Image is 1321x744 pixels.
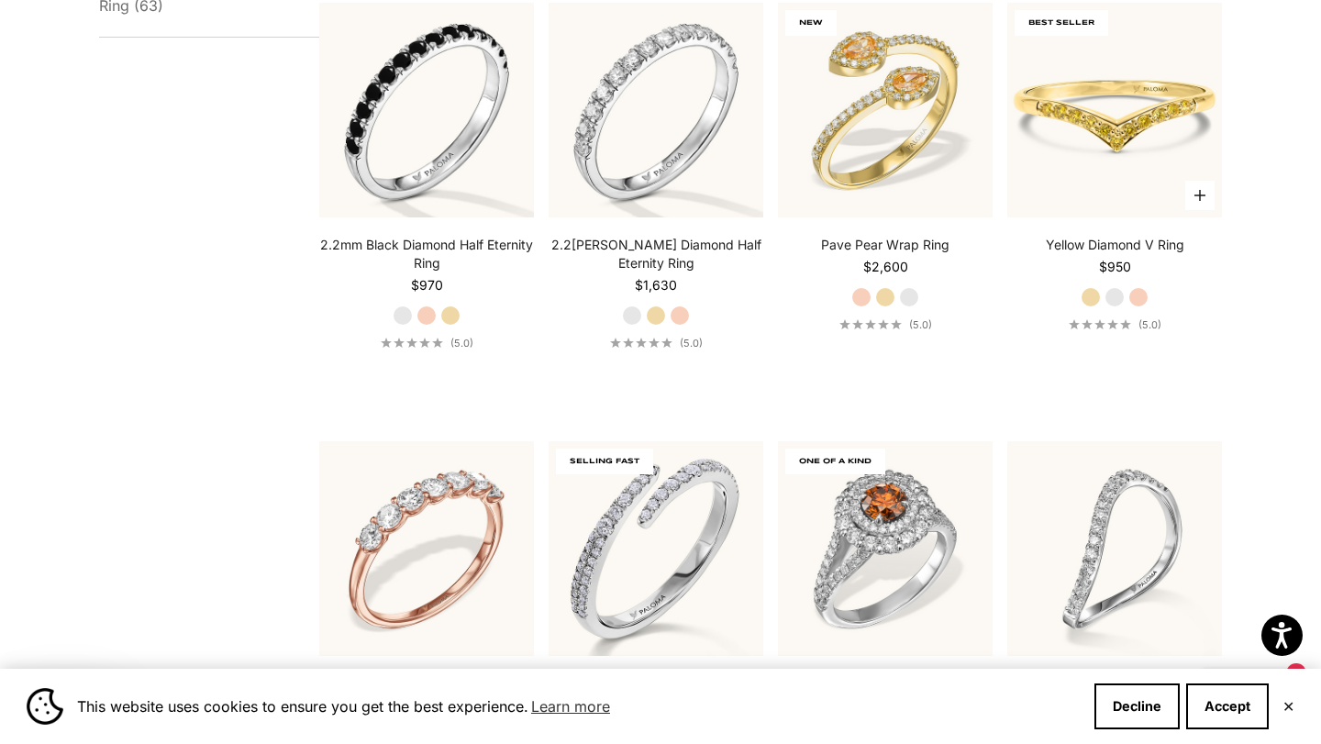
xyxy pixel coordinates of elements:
sale-price: $950 [1099,258,1131,276]
a: 5.0 out of 5.0 stars(5.0) [610,337,703,350]
img: #WhiteGold [1007,441,1222,656]
span: BEST SELLER [1015,10,1108,36]
img: #WhiteGold [319,3,534,217]
div: 5.0 out of 5.0 stars [381,338,443,348]
sale-price: $2,600 [863,258,908,276]
img: #YellowGold #WhiteGold #RoseGold [778,441,993,656]
img: #WhiteGold [549,3,763,217]
button: Close [1282,701,1294,712]
a: 5.0 out of 5.0 stars(5.0) [381,337,473,350]
sale-price: $970 [411,276,443,294]
span: (5.0) [1138,318,1161,331]
img: #YellowGold [1007,3,1222,217]
a: 2.2[PERSON_NAME] Diamond Half Eternity Ring [549,236,763,272]
a: 2.2mm Black Diamond Half Eternity Ring [319,236,534,272]
img: Cookie banner [27,688,63,725]
span: ONE OF A KIND [785,449,885,474]
span: (5.0) [450,337,473,350]
img: #RoseGold [319,441,534,656]
span: This website uses cookies to ensure you get the best experience. [77,693,1080,720]
button: Decline [1094,683,1180,729]
div: 5.0 out of 5.0 stars [839,319,902,329]
img: #YellowGold [778,3,993,217]
div: 5.0 out of 5.0 stars [1069,319,1131,329]
div: 5.0 out of 5.0 stars [610,338,672,348]
sale-price: $1,630 [635,276,677,294]
a: 5.0 out of 5.0 stars(5.0) [839,318,932,331]
a: Yellow Diamond V Ring [1046,236,1184,254]
span: SELLING FAST [556,449,653,474]
span: NEW [785,10,837,36]
a: Pave Pear Wrap Ring [821,236,949,254]
img: #WhiteGold [549,441,763,656]
span: (5.0) [909,318,932,331]
a: Learn more [528,693,613,720]
span: (5.0) [680,337,703,350]
a: 5.0 out of 5.0 stars(5.0) [1069,318,1161,331]
button: Accept [1186,683,1269,729]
